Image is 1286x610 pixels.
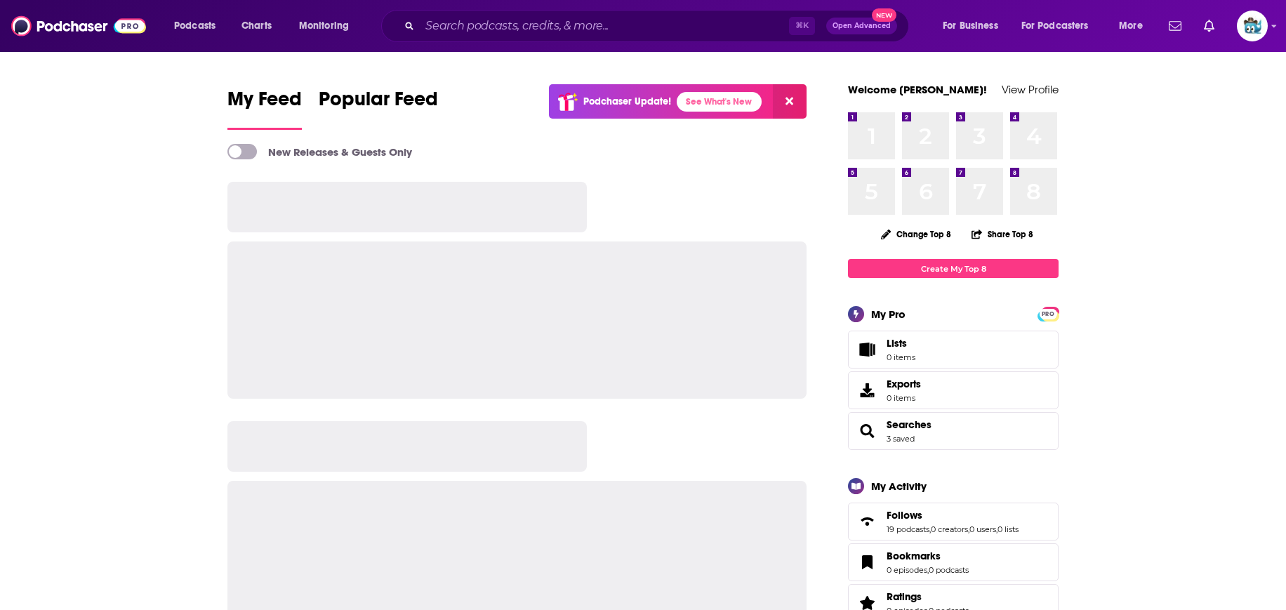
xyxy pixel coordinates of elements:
[319,87,438,119] span: Popular Feed
[241,16,272,36] span: Charts
[887,550,941,562] span: Bookmarks
[289,15,367,37] button: open menu
[873,225,960,243] button: Change Top 8
[420,15,789,37] input: Search podcasts, credits, & more...
[929,565,969,575] a: 0 podcasts
[227,87,302,119] span: My Feed
[174,16,216,36] span: Podcasts
[997,524,1019,534] a: 0 lists
[1040,308,1056,319] a: PRO
[853,552,881,572] a: Bookmarks
[1040,309,1056,319] span: PRO
[971,220,1034,248] button: Share Top 8
[853,380,881,400] span: Exports
[395,10,922,42] div: Search podcasts, credits, & more...
[583,95,671,107] p: Podchaser Update!
[872,8,897,22] span: New
[1002,83,1059,96] a: View Profile
[887,393,921,403] span: 0 items
[887,434,915,444] a: 3 saved
[887,378,921,390] span: Exports
[887,550,969,562] a: Bookmarks
[853,512,881,531] a: Follows
[927,565,929,575] span: ,
[853,421,881,441] a: Searches
[1198,14,1220,38] a: Show notifications dropdown
[1163,14,1187,38] a: Show notifications dropdown
[887,509,1019,522] a: Follows
[299,16,349,36] span: Monitoring
[1119,16,1143,36] span: More
[677,92,762,112] a: See What's New
[887,337,915,350] span: Lists
[11,13,146,39] img: Podchaser - Follow, Share and Rate Podcasts
[227,87,302,130] a: My Feed
[848,259,1059,278] a: Create My Top 8
[969,524,996,534] a: 0 users
[943,16,998,36] span: For Business
[1021,16,1089,36] span: For Podcasters
[887,337,907,350] span: Lists
[826,18,897,34] button: Open AdvancedNew
[887,565,927,575] a: 0 episodes
[871,307,906,321] div: My Pro
[848,371,1059,409] a: Exports
[1012,15,1109,37] button: open menu
[1237,11,1268,41] img: User Profile
[887,352,915,362] span: 0 items
[853,340,881,359] span: Lists
[933,15,1016,37] button: open menu
[929,524,931,534] span: ,
[848,543,1059,581] span: Bookmarks
[996,524,997,534] span: ,
[164,15,234,37] button: open menu
[887,590,969,603] a: Ratings
[871,479,927,493] div: My Activity
[887,590,922,603] span: Ratings
[848,503,1059,541] span: Follows
[833,22,891,29] span: Open Advanced
[1109,15,1160,37] button: open menu
[789,17,815,35] span: ⌘ K
[931,524,968,534] a: 0 creators
[887,524,929,534] a: 19 podcasts
[1237,11,1268,41] span: Logged in as bulleit_whale_pod
[887,418,932,431] a: Searches
[848,83,987,96] a: Welcome [PERSON_NAME]!
[319,87,438,130] a: Popular Feed
[1237,11,1268,41] button: Show profile menu
[848,412,1059,450] span: Searches
[232,15,280,37] a: Charts
[887,509,922,522] span: Follows
[227,144,412,159] a: New Releases & Guests Only
[848,331,1059,369] a: Lists
[968,524,969,534] span: ,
